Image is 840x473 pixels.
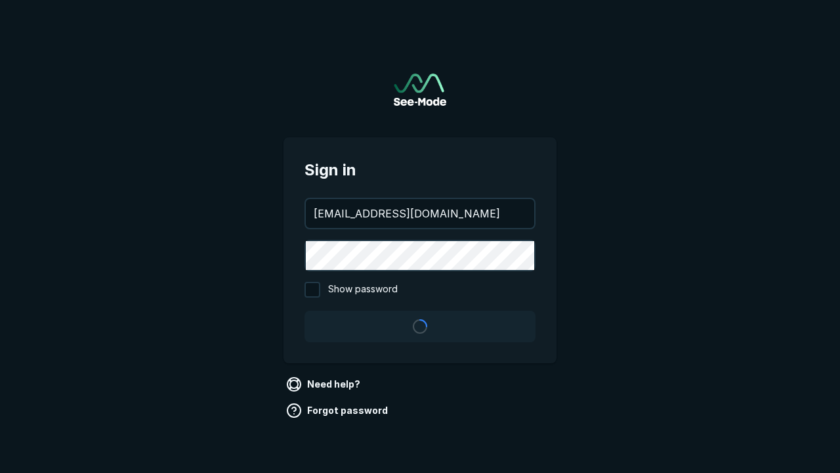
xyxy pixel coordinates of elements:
a: Go to sign in [394,74,446,106]
a: Forgot password [283,400,393,421]
input: your@email.com [306,199,534,228]
span: Sign in [304,158,535,182]
span: Show password [328,282,398,298]
img: See-Mode Logo [394,74,446,106]
a: Need help? [283,374,366,395]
